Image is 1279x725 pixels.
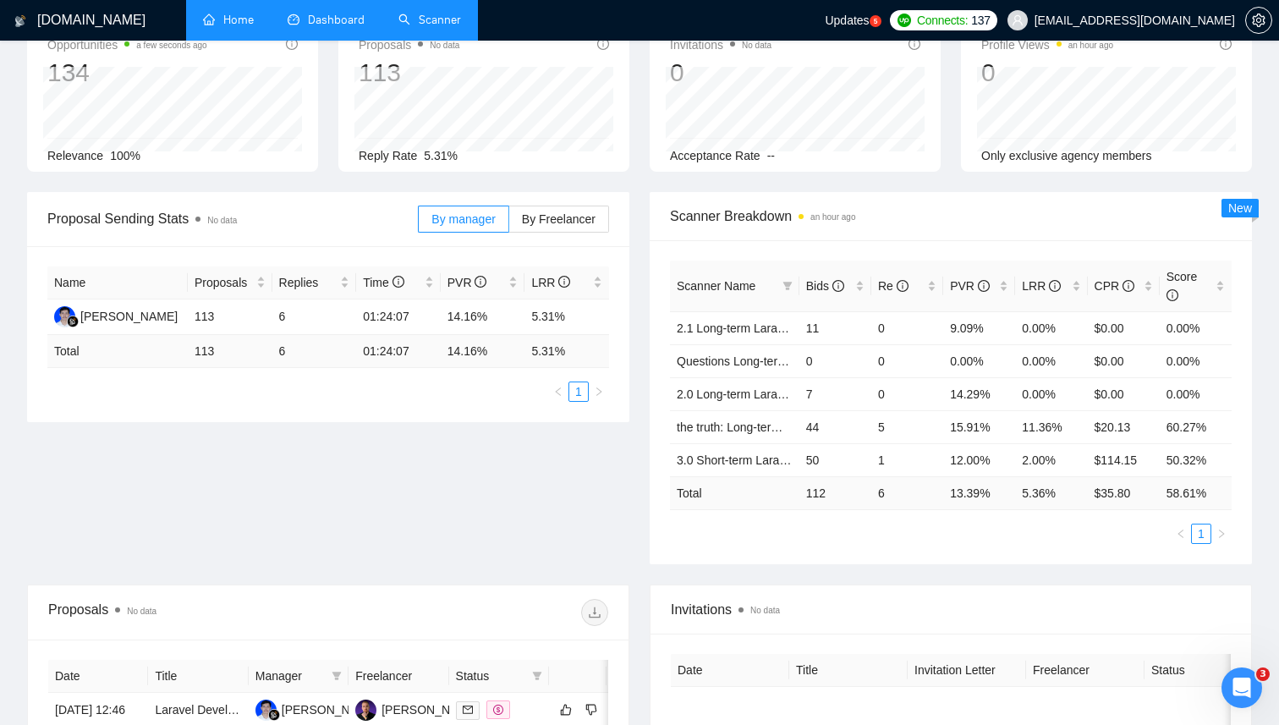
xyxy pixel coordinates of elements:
td: 14.29% [943,377,1015,410]
td: 50 [799,443,871,476]
td: 0.00% [1015,377,1087,410]
td: 0.00% [943,344,1015,377]
td: $0.00 [1088,377,1160,410]
time: an hour ago [1068,41,1113,50]
td: 113 [188,335,272,368]
a: 2.0 Long-term Laravel [677,387,793,401]
th: Manager [249,660,349,693]
td: 5 [871,410,943,443]
span: New [1228,201,1252,215]
a: homeHome [203,13,254,27]
button: setting [1245,7,1272,34]
button: left [548,382,568,402]
span: right [1216,529,1227,539]
div: Proposals [48,599,328,626]
span: dislike [585,703,597,717]
div: 0 [981,57,1113,89]
span: dollar [493,705,503,715]
span: info-circle [1220,38,1232,50]
span: Updates [825,14,869,27]
span: Relevance [47,149,103,162]
th: Title [148,660,248,693]
td: 15.91% [943,410,1015,443]
span: user [1012,14,1024,26]
span: By manager [431,212,495,226]
span: Time [363,276,403,289]
th: Invitation Letter [908,654,1026,687]
span: info-circle [597,38,609,50]
span: Profile Views [981,35,1113,55]
span: No data [750,606,780,615]
button: right [1211,524,1232,544]
td: 0.00% [1015,311,1087,344]
img: EP [355,700,376,721]
span: -- [767,149,775,162]
iframe: Intercom live chat [1221,667,1262,708]
td: 9.09% [943,311,1015,344]
button: dislike [581,700,601,720]
button: right [589,382,609,402]
span: No data [127,607,156,616]
div: 0 [670,57,771,89]
td: 13.39 % [943,476,1015,509]
span: Proposal Sending Stats [47,208,418,229]
div: [PERSON_NAME] [382,700,479,719]
span: Opportunities [47,35,207,55]
time: an hour ago [810,212,855,222]
td: 01:24:07 [356,299,441,335]
span: dashboard [288,14,299,25]
span: info-circle [1123,280,1134,292]
td: 0.00% [1160,377,1232,410]
td: 5.31% [524,299,609,335]
span: Bids [806,279,844,293]
span: filter [782,281,793,291]
a: the truth: Long-term vue gigradar [677,420,850,434]
img: gigradar-bm.png [67,316,79,327]
span: No data [430,41,459,50]
li: 1 [568,382,589,402]
span: filter [332,671,342,681]
span: Manager [255,667,325,685]
td: 0 [799,344,871,377]
span: left [553,387,563,397]
td: 0 [871,344,943,377]
td: 7 [799,377,871,410]
a: 1 [1192,525,1210,543]
span: info-circle [897,280,908,292]
span: info-circle [1049,280,1061,292]
td: 44 [799,410,871,443]
img: NM [255,700,277,721]
span: Scanner Breakdown [670,206,1232,227]
td: 0.00% [1015,344,1087,377]
span: Invitations [671,599,1231,620]
span: filter [529,663,546,689]
time: a few seconds ago [136,41,206,50]
span: PVR [447,276,487,289]
span: 137 [971,11,990,30]
td: Total [670,476,799,509]
li: Next Page [1211,524,1232,544]
span: Invitations [670,35,771,55]
span: CPR [1095,279,1134,293]
span: LRR [1022,279,1061,293]
span: Acceptance Rate [670,149,760,162]
span: right [594,387,604,397]
td: 50.32% [1160,443,1232,476]
span: LRR [531,276,570,289]
img: NM [54,306,75,327]
div: [PERSON_NAME] [80,307,178,326]
a: Questions Long-term vue gigradar [677,354,856,368]
span: info-circle [908,38,920,50]
a: searchScanner [398,13,461,27]
td: $0.00 [1088,344,1160,377]
span: Proposals [195,273,253,292]
td: $0.00 [1088,311,1160,344]
td: 14.16 % [441,335,525,368]
span: left [1176,529,1186,539]
th: Freelancer [349,660,448,693]
span: filter [532,671,542,681]
span: No data [742,41,771,50]
span: info-circle [475,276,486,288]
span: 100% [110,149,140,162]
span: Reply Rate [359,149,417,162]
